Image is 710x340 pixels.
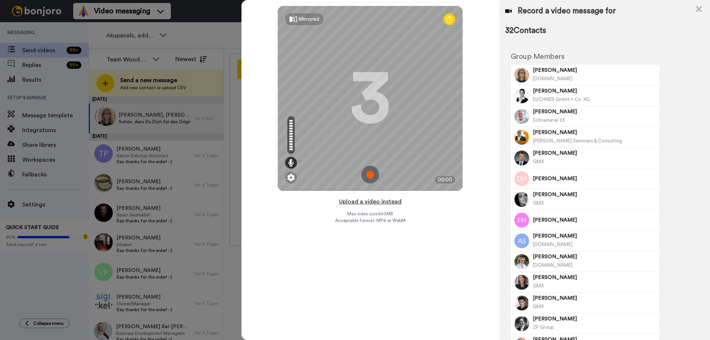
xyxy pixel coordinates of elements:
span: [PERSON_NAME] [533,175,657,182]
span: Max video size: 500 MB [347,211,393,217]
img: Image of Kristin Kähler [514,68,529,83]
span: [PERSON_NAME] [533,216,657,224]
img: ic_gear.svg [287,174,295,181]
div: 3 [350,71,390,126]
span: [DOMAIN_NAME] [533,242,572,247]
img: Image of Annika Stolzenberg [514,233,529,248]
span: [PERSON_NAME] [533,315,657,323]
h2: Group Members [511,53,660,61]
span: [PERSON_NAME] [533,129,657,136]
span: [PERSON_NAME] [533,253,657,260]
img: Image of Sören Räuber [514,151,529,165]
span: [PERSON_NAME] Seminars & Consulting [533,138,622,143]
span: [PERSON_NAME] [533,191,657,198]
span: EUCHNER GmbH + Co. KG [533,97,590,102]
span: [PERSON_NAME] [533,274,657,281]
button: Upload a video instead [337,197,404,206]
img: ic_record_start.svg [361,166,379,184]
div: 00:00 [435,176,455,184]
span: [PERSON_NAME] [533,294,657,302]
img: Image of Rebecca Liers [514,275,529,290]
img: Image of Frank Hülß [514,213,529,228]
img: Image of Alexander Wittig [514,254,529,269]
span: [PERSON_NAME] [533,67,657,74]
span: [DOMAIN_NAME] [533,76,572,81]
span: GMX [533,304,544,309]
span: [PERSON_NAME] [533,232,657,240]
span: Schreinerei 23 [533,118,565,122]
img: Image of Magdalena Dold [514,88,529,103]
span: ZF Group [533,325,554,330]
span: [PERSON_NAME] [533,108,657,115]
img: Image of Wolfgang Fuchs [514,109,529,124]
span: [PERSON_NAME] [533,149,657,157]
span: [PERSON_NAME] [533,87,657,95]
span: [DOMAIN_NAME] [533,263,572,267]
span: GMX [533,283,544,288]
span: Acceptable format: MP4 or WebM [335,218,406,223]
span: GMX [533,201,544,205]
img: Image of Michael Fischer [514,296,529,310]
img: Image of Rafael Gawenda [514,130,529,145]
img: Image of Petra Schumpa [514,192,529,207]
img: Image of Dirk Hartung [514,171,529,186]
img: Image of Stefan Seeger [514,316,529,331]
span: GMX [533,159,544,164]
